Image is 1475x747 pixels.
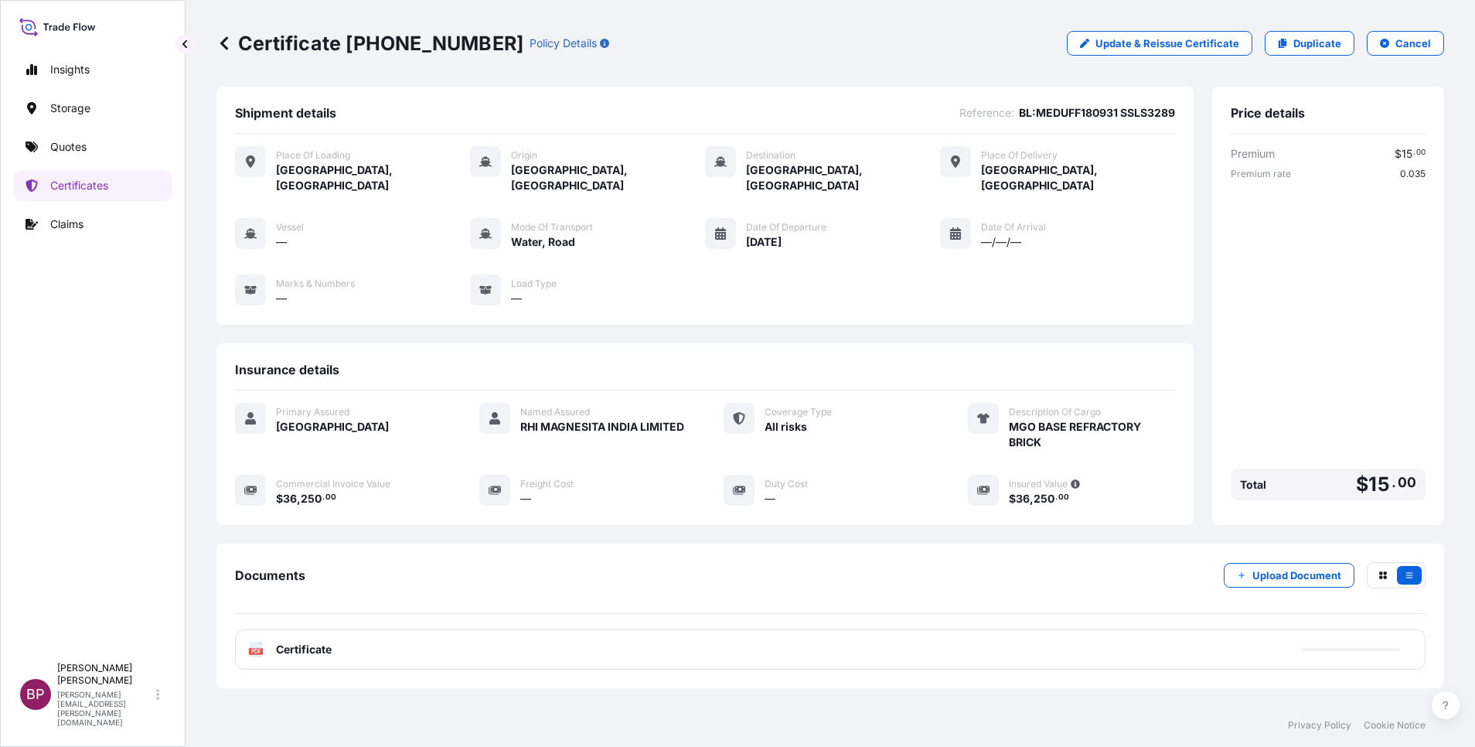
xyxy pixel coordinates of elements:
span: Coverage Type [765,406,832,418]
span: Marks & Numbers [276,278,355,290]
span: 36 [283,493,297,504]
p: Quotes [50,139,87,155]
a: Storage [13,93,172,124]
span: [GEOGRAPHIC_DATA] [276,419,389,435]
span: Certificate [276,642,332,657]
span: [GEOGRAPHIC_DATA], [GEOGRAPHIC_DATA] [981,162,1175,193]
span: Reference : [959,105,1014,121]
a: Quotes [13,131,172,162]
span: BP [26,687,45,702]
span: All risks [765,419,807,435]
span: [GEOGRAPHIC_DATA], [GEOGRAPHIC_DATA] [276,162,470,193]
span: Vessel [276,221,304,234]
span: Date of Departure [746,221,826,234]
span: 0.035 [1400,168,1426,180]
span: [DATE] [746,234,782,250]
span: . [322,495,325,500]
span: Duty Cost [765,478,808,490]
button: Cancel [1367,31,1444,56]
a: Update & Reissue Certificate [1067,31,1252,56]
span: Premium rate [1231,168,1291,180]
span: Premium [1231,146,1275,162]
span: Place of Delivery [981,149,1058,162]
span: Total [1240,477,1266,493]
span: . [1413,150,1415,155]
span: Place of Loading [276,149,350,162]
span: . [1392,478,1396,487]
p: Certificates [50,178,108,193]
span: Shipment details [235,105,336,121]
span: 00 [325,495,336,500]
p: Cancel [1395,36,1431,51]
span: Commercial Invoice Value [276,478,390,490]
span: Destination [746,149,795,162]
span: , [1030,493,1034,504]
span: 36 [1016,493,1030,504]
a: Privacy Policy [1288,719,1351,732]
span: Named Assured [520,406,590,418]
span: 250 [301,493,322,504]
p: Duplicate [1293,36,1341,51]
span: Primary Assured [276,406,349,418]
span: BL:MEDUFF180931 SSLS3289 [1019,105,1175,121]
a: Claims [13,209,172,240]
span: , [297,493,301,504]
p: Insights [50,62,90,77]
span: — [765,491,775,507]
span: Insured Value [1009,478,1068,490]
span: 00 [1416,150,1426,155]
span: $ [1356,475,1368,494]
p: [PERSON_NAME] [PERSON_NAME] [57,662,153,687]
span: Water, Road [511,234,575,250]
p: Update & Reissue Certificate [1095,36,1239,51]
span: — [520,491,531,507]
span: $ [1395,148,1402,159]
a: Insights [13,54,172,85]
span: . [1055,495,1058,500]
p: [PERSON_NAME][EMAIL_ADDRESS][PERSON_NAME][DOMAIN_NAME] [57,690,153,727]
span: 15 [1368,475,1389,494]
a: Certificates [13,170,172,201]
span: —/—/— [981,234,1021,250]
span: Date of Arrival [981,221,1046,234]
p: Storage [50,101,90,116]
span: — [511,291,522,306]
span: Mode of Transport [511,221,593,234]
span: — [276,291,287,306]
span: 250 [1034,493,1054,504]
span: 15 [1402,148,1412,159]
span: Origin [511,149,537,162]
text: PDF [251,649,261,654]
span: — [276,234,287,250]
p: Claims [50,217,83,232]
span: Load Type [511,278,557,290]
p: Certificate [PHONE_NUMBER] [216,31,523,56]
span: $ [276,493,283,504]
button: Upload Document [1224,563,1354,588]
span: MGO BASE REFRACTORY BRICK [1009,419,1175,450]
span: 00 [1058,495,1069,500]
p: Upload Document [1252,568,1341,583]
a: Cookie Notice [1364,719,1426,732]
span: Documents [235,568,305,583]
span: Freight Cost [520,478,574,490]
span: Price details [1231,105,1305,121]
span: [GEOGRAPHIC_DATA], [GEOGRAPHIC_DATA] [511,162,705,193]
span: Description Of Cargo [1009,406,1101,418]
span: [GEOGRAPHIC_DATA], [GEOGRAPHIC_DATA] [746,162,940,193]
span: RHI MAGNESITA INDIA LIMITED [520,419,684,435]
p: Policy Details [530,36,597,51]
a: Duplicate [1265,31,1354,56]
span: 00 [1398,478,1416,487]
span: Insurance details [235,362,339,377]
span: $ [1009,493,1016,504]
